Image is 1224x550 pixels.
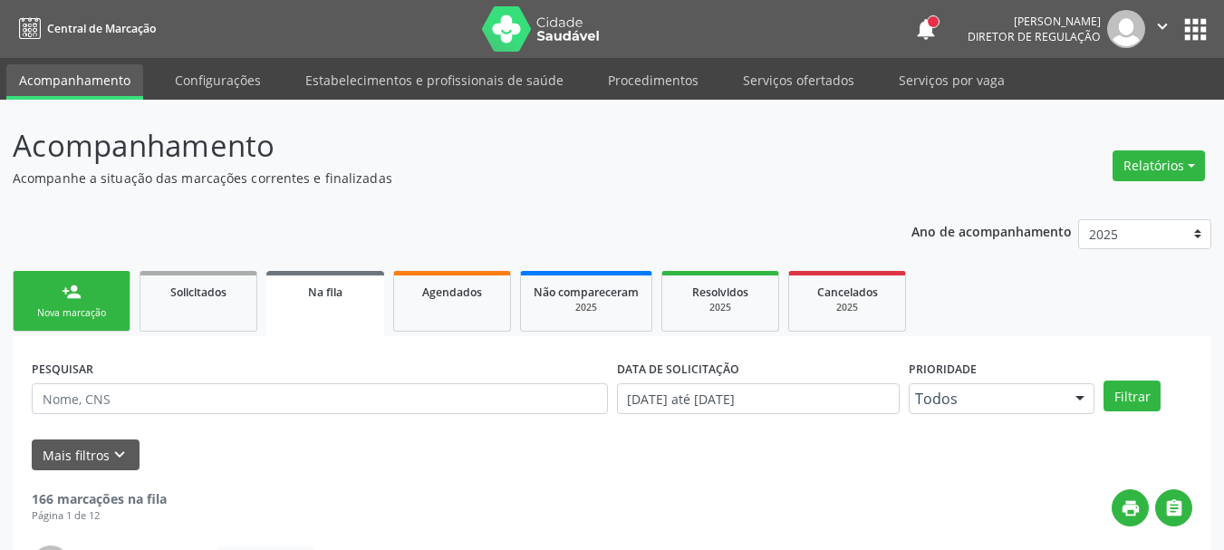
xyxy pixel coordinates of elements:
i:  [1152,16,1172,36]
div: [PERSON_NAME] [968,14,1101,29]
a: Serviços por vaga [886,64,1017,96]
button: Filtrar [1104,381,1161,411]
div: 2025 [675,301,766,314]
strong: 166 marcações na fila [32,490,167,507]
label: PESQUISAR [32,355,93,383]
span: Resolvidos [692,285,748,300]
button: notifications [913,16,939,42]
button: Mais filtroskeyboard_arrow_down [32,439,140,471]
a: Acompanhamento [6,64,143,100]
button:  [1155,489,1192,526]
label: DATA DE SOLICITAÇÃO [617,355,739,383]
a: Serviços ofertados [730,64,867,96]
p: Ano de acompanhamento [911,219,1072,242]
span: Central de Marcação [47,21,156,36]
i:  [1164,498,1184,518]
div: person_add [62,282,82,302]
div: 2025 [534,301,639,314]
button: apps [1180,14,1211,45]
span: Na fila [308,285,342,300]
button: print [1112,489,1149,526]
div: Nova marcação [26,306,117,320]
div: 2025 [802,301,892,314]
button:  [1145,10,1180,48]
label: Prioridade [909,355,977,383]
div: Página 1 de 12 [32,508,167,524]
span: Todos [915,390,1057,408]
span: Cancelados [817,285,878,300]
button: Relatórios [1113,150,1205,181]
input: Nome, CNS [32,383,608,414]
img: img [1107,10,1145,48]
span: Diretor de regulação [968,29,1101,44]
span: Agendados [422,285,482,300]
span: Solicitados [170,285,226,300]
i: print [1121,498,1141,518]
span: Não compareceram [534,285,639,300]
input: Selecione um intervalo [617,383,901,414]
a: Configurações [162,64,274,96]
p: Acompanhamento [13,123,852,169]
a: Procedimentos [595,64,711,96]
p: Acompanhe a situação das marcações correntes e finalizadas [13,169,852,188]
a: Estabelecimentos e profissionais de saúde [293,64,576,96]
a: Central de Marcação [13,14,156,43]
i: keyboard_arrow_down [110,445,130,465]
